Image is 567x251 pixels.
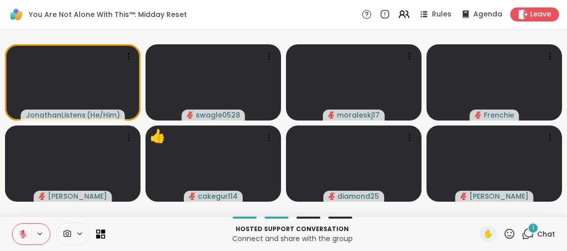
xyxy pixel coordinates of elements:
[87,110,120,120] span: ( He/Him )
[48,191,107,201] span: [PERSON_NAME]
[198,191,238,201] span: cakegurl14
[483,228,493,240] span: ✋
[432,9,451,19] span: Rules
[337,191,379,201] span: diamond25
[39,193,46,200] span: audio-muted
[537,229,555,239] span: Chat
[328,112,335,119] span: audio-muted
[484,110,514,120] span: Frenchie
[111,225,473,234] p: Hosted support conversation
[337,110,380,120] span: moraleskj17
[460,193,467,200] span: audio-muted
[196,110,240,120] span: swagle0528
[149,126,165,146] div: 👍
[189,193,196,200] span: audio-muted
[187,112,194,119] span: audio-muted
[26,110,86,120] span: JonathanListens
[475,112,482,119] span: audio-muted
[8,6,25,23] img: ShareWell Logomark
[469,191,529,201] span: [PERSON_NAME]
[29,9,187,19] span: You Are Not Alone With This™: Midday Reset
[328,193,335,200] span: audio-muted
[530,9,551,19] span: Leave
[111,234,473,244] p: Connect and share with the group
[532,224,534,232] span: 1
[473,9,502,19] span: Agenda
